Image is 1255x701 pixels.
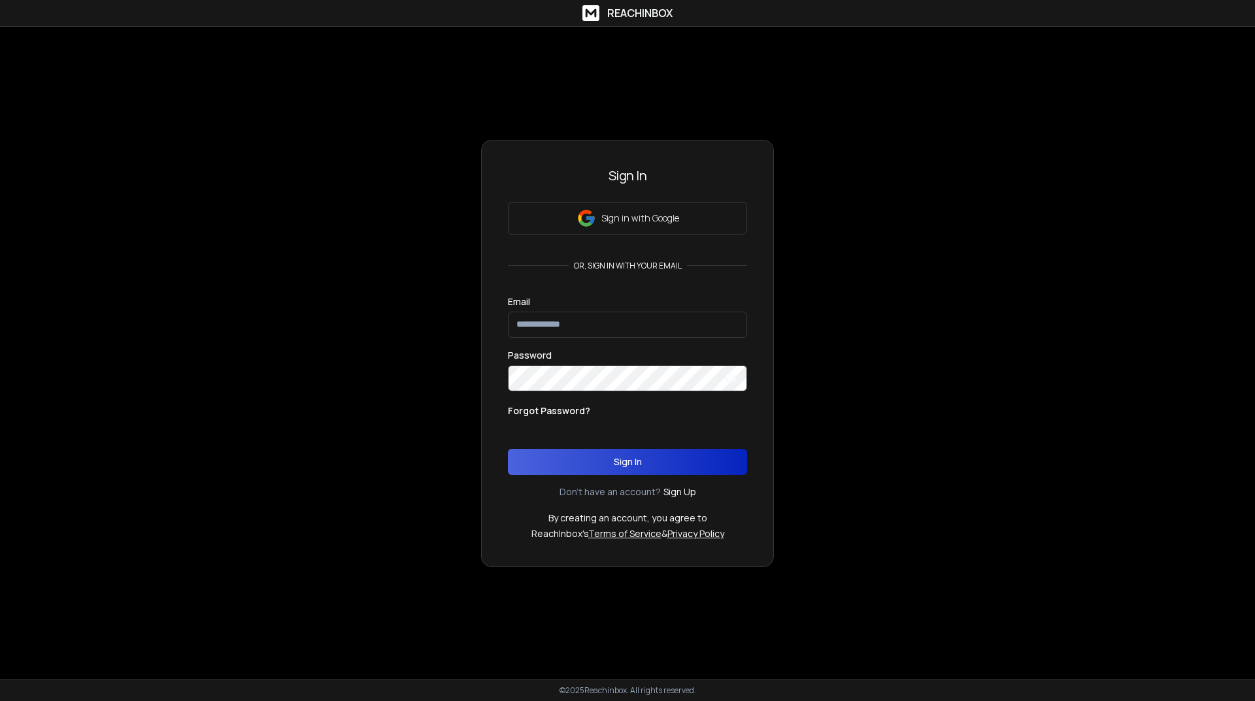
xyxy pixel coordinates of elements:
[588,527,661,540] a: Terms of Service
[569,261,687,271] p: or, sign in with your email
[560,485,661,498] p: Don't have an account?
[548,512,707,525] p: By creating an account, you agree to
[508,202,747,235] button: Sign in with Google
[560,685,696,696] p: © 2025 Reachinbox. All rights reserved.
[663,485,696,498] a: Sign Up
[531,527,724,540] p: ReachInbox's &
[667,527,724,540] a: Privacy Policy
[508,297,530,306] label: Email
[601,212,679,225] p: Sign in with Google
[607,5,673,21] h1: ReachInbox
[508,404,590,417] p: Forgot Password?
[582,5,673,21] a: ReachInbox
[508,449,747,475] button: Sign In
[508,351,552,360] label: Password
[508,167,747,185] h3: Sign In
